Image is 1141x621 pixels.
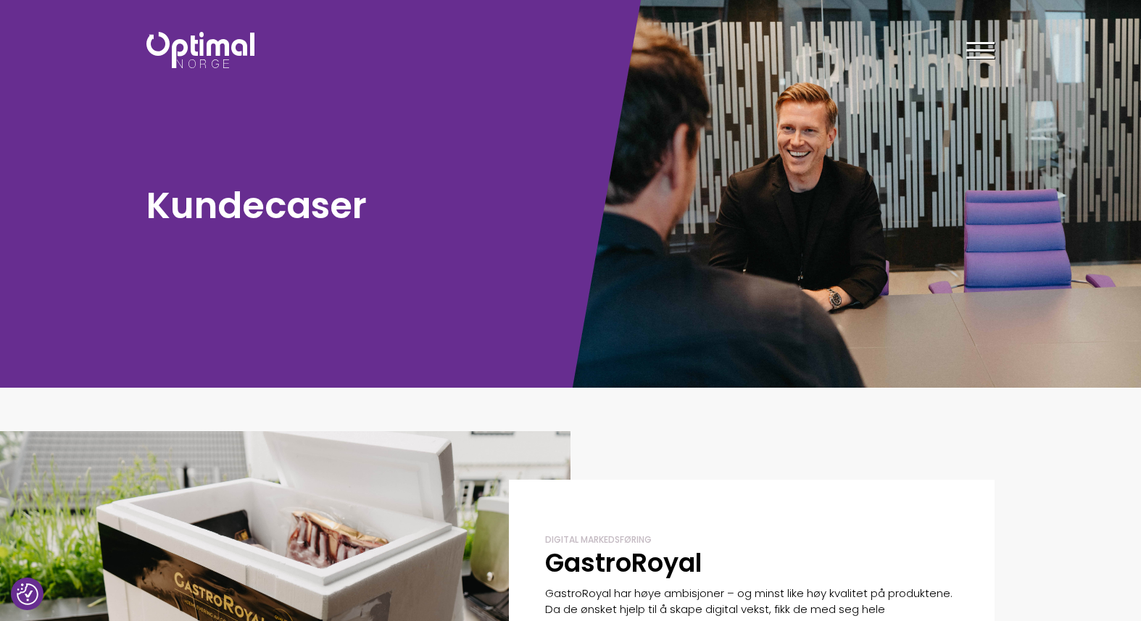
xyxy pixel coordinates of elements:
[545,534,958,546] div: Digital markedsføring
[17,583,38,605] button: Samtykkepreferanser
[545,546,958,580] h2: GastroRoyal
[146,182,563,229] h1: Kundecaser
[146,32,254,68] img: Optimal Norge
[17,583,38,605] img: Revisit consent button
